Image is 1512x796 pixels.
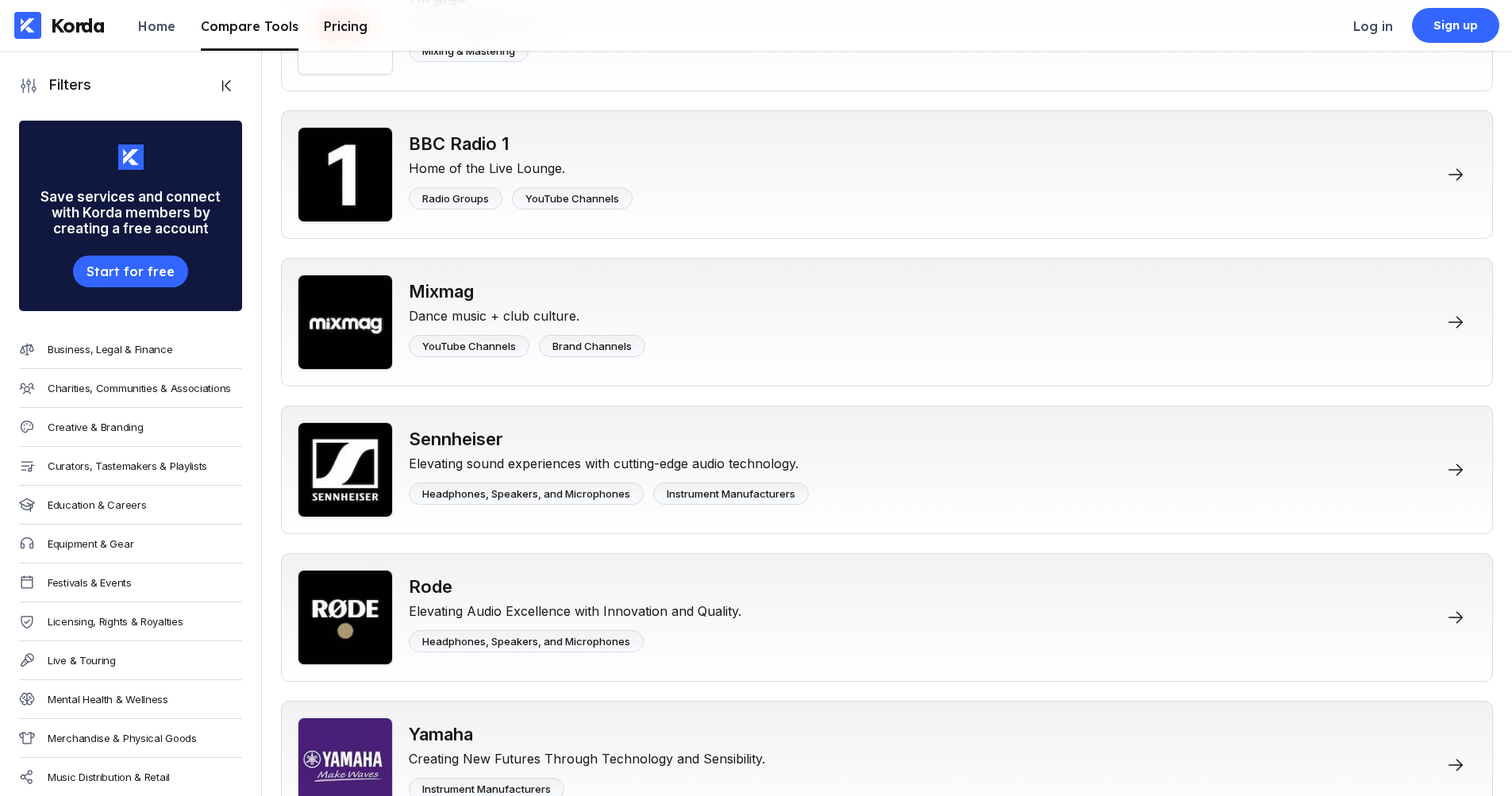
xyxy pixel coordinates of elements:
[138,18,175,34] div: Home
[409,302,645,324] div: Dance music + club culture.
[38,76,91,95] div: Filters
[422,635,630,648] div: Headphones, Speakers, and Microphones
[298,127,393,222] img: BBC Radio 1
[409,449,809,471] div: Elevating sound experiences with cutting-edge audio technology.
[19,369,242,408] a: Charities, Communities & Associations
[48,537,133,550] div: Equipment & Gear
[667,487,795,500] div: Instrument Manufacturers
[48,654,116,667] div: Live & Touring
[48,732,197,744] div: Merchandise & Physical Goods
[1353,18,1393,34] div: Log in
[48,382,231,394] div: Charities, Communities & Associations
[19,680,242,719] a: Mental Health & Wellness
[48,460,207,472] div: Curators, Tastemakers & Playlists
[324,18,367,34] div: Pricing
[409,724,765,744] div: Yamaha
[422,783,551,795] div: Instrument Manufacturers
[19,525,242,563] a: Equipment & Gear
[201,18,298,34] div: Compare Tools
[48,421,143,433] div: Creative & Branding
[409,576,741,597] div: Rode
[19,602,242,641] a: Licensing, Rights & Royalties
[87,263,174,279] div: Start for free
[19,408,242,447] a: Creative & Branding
[73,256,187,287] button: Start for free
[298,275,393,370] img: Mixmag
[51,13,105,37] div: Korda
[48,693,168,706] div: Mental Health & Wellness
[552,340,632,352] div: Brand Channels
[19,486,242,525] a: Education & Careers
[409,429,809,449] div: Sennheiser
[422,487,630,500] div: Headphones, Speakers, and Microphones
[281,406,1493,534] a: SennheiserSennheiserElevating sound experiences with cutting-edge audio technology.Headphones, Sp...
[525,192,619,205] div: YouTube Channels
[281,553,1493,682] a: RodeRodeElevating Audio Excellence with Innovation and Quality.Headphones, Speakers, and Microphones
[1433,17,1479,33] div: Sign up
[298,570,393,665] img: Rode
[48,343,173,356] div: Business, Legal & Finance
[409,154,633,176] div: Home of the Live Lounge.
[48,498,146,511] div: Education & Careers
[48,615,183,628] div: Licensing, Rights & Royalties
[48,771,170,783] div: Music Distribution & Retail
[19,330,242,369] a: Business, Legal & Finance
[281,110,1493,239] a: BBC Radio 1BBC Radio 1Home of the Live Lounge.Radio GroupsYouTube Channels
[422,192,489,205] div: Radio Groups
[19,719,242,758] a: Merchandise & Physical Goods
[409,744,765,767] div: Creating New Futures Through Technology and Sensibility.
[409,281,645,302] div: Mixmag
[19,641,242,680] a: Live & Touring
[1412,8,1499,43] a: Sign up
[409,597,741,619] div: Elevating Audio Excellence with Innovation and Quality.
[298,422,393,517] img: Sennheiser
[422,340,516,352] div: YouTube Channels
[409,133,633,154] div: BBC Radio 1
[281,258,1493,386] a: MixmagMixmagDance music + club culture.YouTube ChannelsBrand Channels
[19,170,242,256] div: Save services and connect with Korda members by creating a free account
[422,44,515,57] div: Mixing & Mastering
[19,563,242,602] a: Festivals & Events
[48,576,132,589] div: Festivals & Events
[19,447,242,486] a: Curators, Tastemakers & Playlists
